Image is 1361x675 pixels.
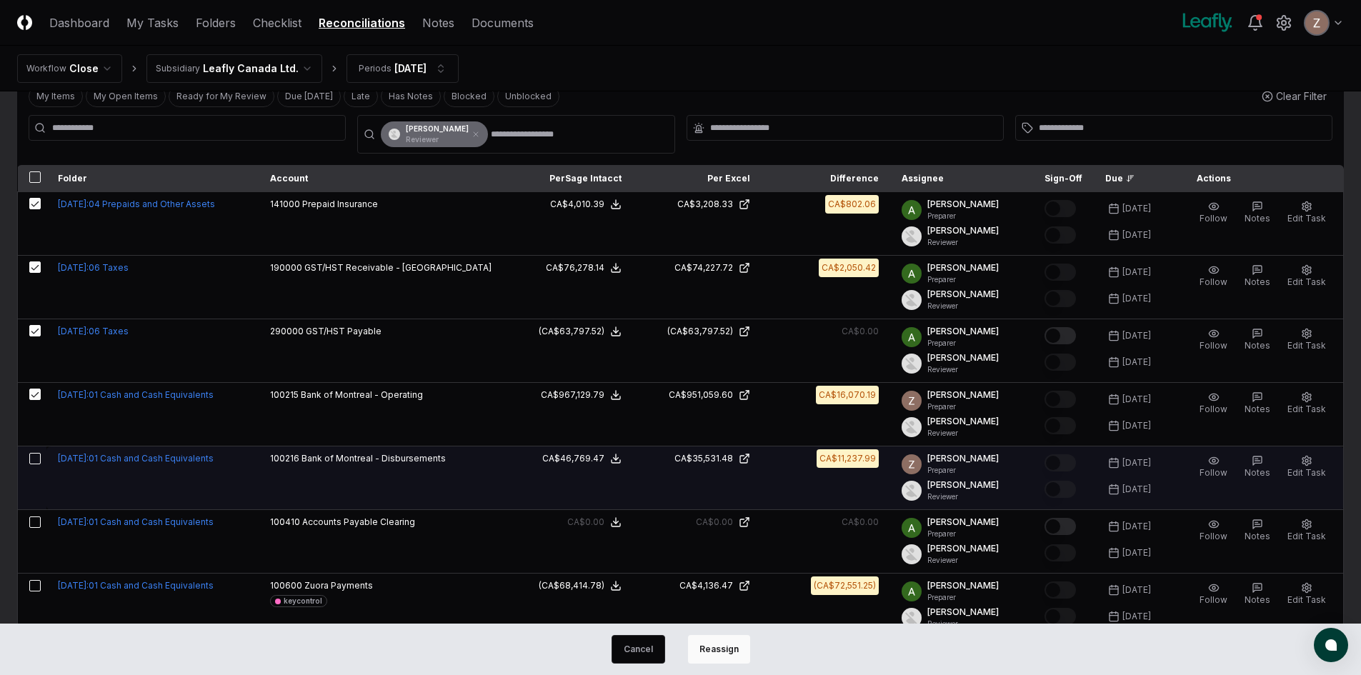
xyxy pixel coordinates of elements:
[58,262,89,273] span: [DATE] :
[1256,83,1332,109] button: Clear Filter
[17,54,459,83] nav: breadcrumb
[86,86,166,107] button: My Open Items
[58,453,89,464] span: [DATE] :
[902,391,922,411] img: ACg8ocKnDsamp5-SE65NkOhq35AnOBarAXdzXQ03o9g231ijNgHgyA=s96-c
[674,261,733,274] div: CA$74,227.72
[927,288,999,301] p: [PERSON_NAME]
[927,237,999,248] p: Reviewer
[927,274,999,285] p: Preparer
[539,325,604,338] div: (CA$63,797.52)
[1285,452,1329,482] button: Edit Task
[902,327,922,347] img: ACg8ocKKg2129bkBZaX4SAoUQtxLaQ4j-f2PQjMuak4pDCyzCI-IvA=s96-c
[406,124,469,145] div: [PERSON_NAME]
[1314,628,1348,662] button: atlas-launcher
[406,134,469,145] p: Reviewer
[541,389,622,401] button: CA$967,129.79
[927,516,999,529] p: [PERSON_NAME]
[270,326,304,336] span: 290000
[1105,172,1162,185] div: Due
[644,325,750,338] a: (CA$63,797.52)
[567,516,622,529] button: CA$0.00
[381,86,441,107] button: Has Notes
[1200,340,1227,351] span: Follow
[29,86,83,107] button: My Items
[927,465,999,476] p: Preparer
[927,452,999,465] p: [PERSON_NAME]
[270,199,300,209] span: 141000
[677,198,733,211] div: CA$3,208.33
[1287,531,1326,541] span: Edit Task
[1242,579,1273,609] button: Notes
[1045,200,1076,217] button: Mark complete
[842,325,879,338] div: CA$0.00
[1180,11,1235,34] img: Leafly logo
[156,62,200,75] div: Subsidiary
[1122,202,1151,215] div: [DATE]
[927,579,999,592] p: [PERSON_NAME]
[762,165,890,192] th: Difference
[819,452,876,465] div: CA$11,237.99
[1197,198,1230,228] button: Follow
[842,516,879,529] div: CA$0.00
[319,14,405,31] a: Reconciliations
[1197,325,1230,355] button: Follow
[46,165,259,192] th: Folder
[1197,261,1230,291] button: Follow
[927,479,999,491] p: [PERSON_NAME]
[902,581,922,601] img: ACg8ocKKg2129bkBZaX4SAoUQtxLaQ4j-f2PQjMuak4pDCyzCI-IvA=s96-c
[539,579,604,592] div: (CA$68,414.78)
[347,54,459,83] button: Periods[DATE]
[1122,610,1151,623] div: [DATE]
[688,635,750,664] button: Reassign
[828,198,876,211] div: CA$802.06
[927,401,999,412] p: Preparer
[58,199,89,209] span: [DATE] :
[394,61,427,76] div: [DATE]
[1287,276,1326,287] span: Edit Task
[902,481,922,501] img: ACg8ocJfBSitaon9c985KWe3swqK2kElzkAv-sHk65QWxGQz4ldowg=s96-c
[1242,198,1273,228] button: Notes
[902,200,922,220] img: ACg8ocKKg2129bkBZaX4SAoUQtxLaQ4j-f2PQjMuak4pDCyzCI-IvA=s96-c
[1045,518,1076,535] button: Mark complete
[270,453,299,464] span: 100216
[1045,226,1076,244] button: Mark complete
[1185,172,1332,185] div: Actions
[1045,327,1076,344] button: Mark complete
[1122,292,1151,305] div: [DATE]
[1122,520,1151,533] div: [DATE]
[1285,516,1329,546] button: Edit Task
[344,86,378,107] button: Late
[1122,266,1151,279] div: [DATE]
[1197,516,1230,546] button: Follow
[1045,290,1076,307] button: Mark complete
[1287,340,1326,351] span: Edit Task
[612,635,665,664] button: Cancel
[58,326,89,336] span: [DATE] :
[1287,594,1326,605] span: Edit Task
[389,129,400,140] img: ACg8ocJfBSitaon9c985KWe3swqK2kElzkAv-sHk65QWxGQz4ldowg=s96-c
[1033,165,1094,192] th: Sign-Off
[1242,261,1273,291] button: Notes
[814,579,876,592] div: (CA$72,551.25)
[472,14,534,31] a: Documents
[58,516,89,527] span: [DATE] :
[1045,454,1076,471] button: Mark complete
[304,262,492,273] span: GST/HST Receivable - [GEOGRAPHIC_DATA]
[1122,546,1151,559] div: [DATE]
[1245,276,1270,287] span: Notes
[270,262,302,273] span: 190000
[902,518,922,538] img: ACg8ocKKg2129bkBZaX4SAoUQtxLaQ4j-f2PQjMuak4pDCyzCI-IvA=s96-c
[927,491,999,502] p: Reviewer
[1245,467,1270,478] span: Notes
[644,198,750,211] a: CA$3,208.33
[270,516,300,527] span: 100410
[902,226,922,246] img: ACg8ocJfBSitaon9c985KWe3swqK2kElzkAv-sHk65QWxGQz4ldowg=s96-c
[1122,584,1151,596] div: [DATE]
[1122,229,1151,241] div: [DATE]
[1045,581,1076,599] button: Mark complete
[253,14,301,31] a: Checklist
[644,516,750,529] a: CA$0.00
[890,165,1033,192] th: Assignee
[58,262,129,273] a: [DATE]:06 Taxes
[49,14,109,31] a: Dashboard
